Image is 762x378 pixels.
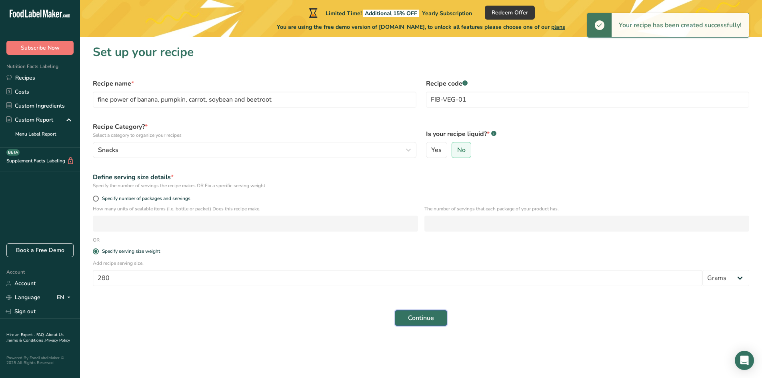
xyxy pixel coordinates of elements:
a: Terms & Conditions . [7,338,45,343]
div: Limited Time! [307,8,472,18]
h1: Set up your recipe [93,43,749,61]
span: Continue [408,313,434,323]
label: Recipe code [426,79,750,88]
span: Specify number of packages and servings [99,196,190,202]
label: Is your recipe liquid? [426,129,750,139]
div: Powered By FoodLabelMaker © 2025 All Rights Reserved [6,356,74,365]
span: You are using the free demo version of [DOMAIN_NAME], to unlock all features please choose one of... [277,23,565,31]
div: EN [57,293,74,302]
p: The number of servings that each package of your product has. [424,205,750,212]
p: How many units of sealable items (i.e. bottle or packet) Does this recipe make. [93,205,418,212]
div: Your recipe has been created successfully! [612,13,749,37]
a: FAQ . [36,332,46,338]
a: Hire an Expert . [6,332,35,338]
div: Specify the number of servings the recipe makes OR Fix a specific serving weight [93,182,749,189]
span: Snacks [98,145,118,155]
a: Book a Free Demo [6,243,74,257]
span: plans [551,23,565,31]
span: Yearly Subscription [422,10,472,17]
div: Specify serving size weight [102,248,160,254]
div: Open Intercom Messenger [735,351,754,370]
label: Recipe name [93,79,416,88]
span: Subscribe Now [21,44,60,52]
div: Custom Report [6,116,53,124]
button: Snacks [93,142,416,158]
a: About Us . [6,332,64,343]
button: Continue [395,310,447,326]
p: Select a category to organize your recipes [93,132,416,139]
span: No [457,146,466,154]
span: Additional 15% OFF [363,10,419,17]
label: Recipe Category? [93,122,416,139]
button: Redeem Offer [485,6,535,20]
span: Redeem Offer [492,8,528,17]
button: Subscribe Now [6,41,74,55]
div: OR [88,236,104,244]
input: Type your serving size here [93,270,702,286]
input: Type your recipe code here [426,92,750,108]
input: Type your recipe name here [93,92,416,108]
div: BETA [6,149,20,156]
a: Privacy Policy [45,338,70,343]
div: Define serving size details [93,172,749,182]
a: Language [6,290,40,304]
p: Add recipe serving size. [93,260,749,267]
span: Yes [431,146,442,154]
